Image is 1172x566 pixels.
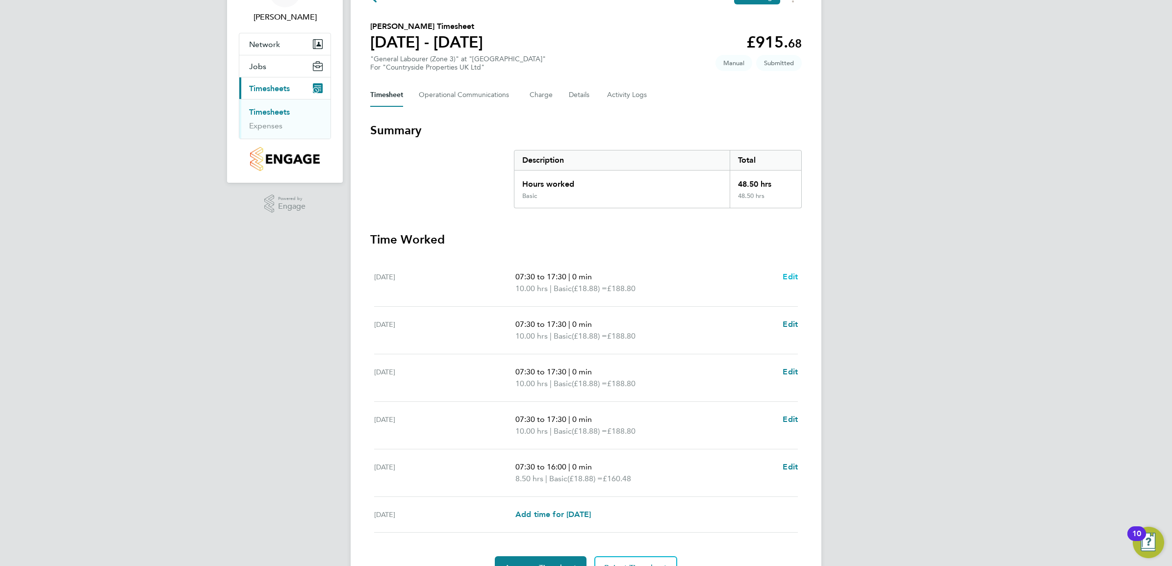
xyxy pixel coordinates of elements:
div: 10 [1132,534,1141,546]
img: countryside-properties-logo-retina.png [250,147,319,171]
span: | [568,415,570,424]
div: For "Countryside Properties UK Ltd" [370,63,546,72]
span: | [568,462,570,471]
span: 07:30 to 16:00 [515,462,566,471]
div: [DATE] [374,509,515,520]
span: | [568,320,570,329]
span: 10.00 hrs [515,379,548,388]
div: Hours worked [514,171,730,192]
span: 0 min [572,272,592,281]
button: Timesheets [239,77,331,99]
a: Expenses [249,121,282,130]
span: 10.00 hrs [515,284,548,293]
span: (£18.88) = [572,426,607,436]
span: Edit [783,462,798,471]
div: "General Labourer (Zone 3)" at "[GEOGRAPHIC_DATA]" [370,55,546,72]
h2: [PERSON_NAME] Timesheet [370,21,483,32]
span: Basic [554,330,572,342]
button: Charge [530,83,553,107]
button: Open Resource Center, 10 new notifications [1133,527,1164,558]
button: Jobs [239,55,331,77]
span: Edit [783,367,798,376]
div: [DATE] [374,319,515,342]
span: This timesheet is Submitted. [756,55,802,71]
button: Details [569,83,591,107]
span: 0 min [572,320,592,329]
span: | [550,284,552,293]
span: 10.00 hrs [515,331,548,341]
a: Go to home page [239,147,331,171]
button: Activity Logs [607,83,648,107]
span: (£18.88) = [572,331,607,341]
span: (£18.88) = [572,284,607,293]
h3: Time Worked [370,232,802,247]
span: £188.80 [607,331,636,341]
span: Jobs [249,62,266,71]
a: Edit [783,414,798,425]
span: 07:30 to 17:30 [515,272,566,281]
span: | [550,426,552,436]
a: Edit [783,319,798,330]
a: Edit [783,366,798,378]
div: Description [514,150,730,170]
span: Add time for [DATE] [515,510,591,519]
div: [DATE] [374,271,515,295]
span: 07:30 to 17:30 [515,415,566,424]
div: [DATE] [374,414,515,437]
span: £188.80 [607,284,636,293]
span: Basic [554,378,572,390]
span: | [568,272,570,281]
button: Operational Communications [419,83,514,107]
span: | [545,474,547,483]
span: 0 min [572,367,592,376]
span: £160.48 [603,474,631,483]
a: Timesheets [249,107,290,117]
span: Charlie Hughes [239,11,331,23]
a: Edit [783,271,798,283]
span: £188.80 [607,379,636,388]
div: Basic [522,192,537,200]
span: Powered by [278,195,306,203]
span: £188.80 [607,426,636,436]
span: Timesheets [249,84,290,93]
span: Edit [783,320,798,329]
app-decimal: £915. [746,33,802,51]
span: 8.50 hrs [515,474,543,483]
span: Basic [554,283,572,295]
div: Summary [514,150,802,208]
span: Edit [783,272,798,281]
span: (£18.88) = [572,379,607,388]
button: Timesheet [370,83,403,107]
span: (£18.88) = [567,474,603,483]
a: Add time for [DATE] [515,509,591,520]
span: 10.00 hrs [515,426,548,436]
span: 07:30 to 17:30 [515,320,566,329]
span: Basic [549,473,567,485]
h1: [DATE] - [DATE] [370,32,483,52]
span: | [550,331,552,341]
span: 68 [788,36,802,50]
span: Network [249,40,280,49]
span: Basic [554,425,572,437]
div: [DATE] [374,366,515,390]
span: 0 min [572,415,592,424]
div: Total [730,150,801,170]
span: Engage [278,202,306,211]
span: | [568,367,570,376]
a: Powered byEngage [264,195,306,213]
span: 07:30 to 17:30 [515,367,566,376]
span: Edit [783,415,798,424]
span: 0 min [572,462,592,471]
div: 48.50 hrs [730,171,801,192]
div: [DATE] [374,461,515,485]
span: This timesheet was manually created. [715,55,752,71]
button: Network [239,33,331,55]
a: Edit [783,461,798,473]
span: | [550,379,552,388]
div: 48.50 hrs [730,192,801,208]
h3: Summary [370,123,802,138]
div: Timesheets [239,99,331,139]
